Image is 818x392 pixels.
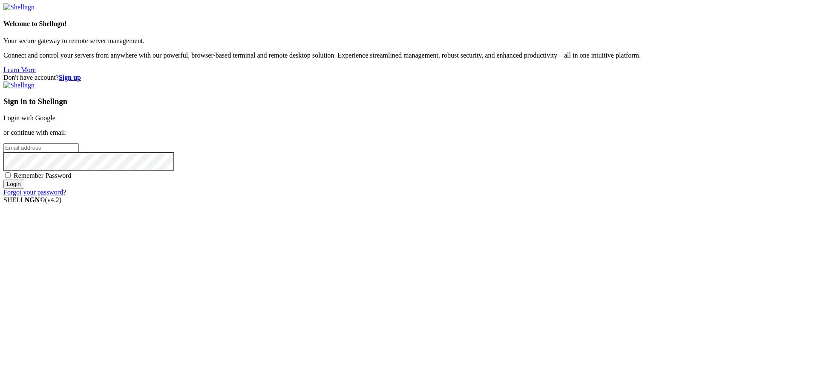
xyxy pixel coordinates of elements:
img: Shellngn [3,81,35,89]
input: Remember Password [5,172,11,178]
b: NGN [25,196,40,203]
span: 4.2.0 [45,196,62,203]
img: Shellngn [3,3,35,11]
h3: Sign in to Shellngn [3,97,815,106]
a: Learn More [3,66,36,73]
div: Don't have account? [3,74,815,81]
p: or continue with email: [3,129,815,136]
input: Email address [3,143,79,152]
a: Forgot your password? [3,189,66,196]
span: SHELL © [3,196,61,203]
h4: Welcome to Shellngn! [3,20,815,28]
p: Your secure gateway to remote server management. [3,37,815,45]
p: Connect and control your servers from anywhere with our powerful, browser-based terminal and remo... [3,52,815,59]
a: Sign up [59,74,81,81]
span: Remember Password [14,172,72,179]
a: Login with Google [3,114,55,122]
input: Login [3,180,24,189]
